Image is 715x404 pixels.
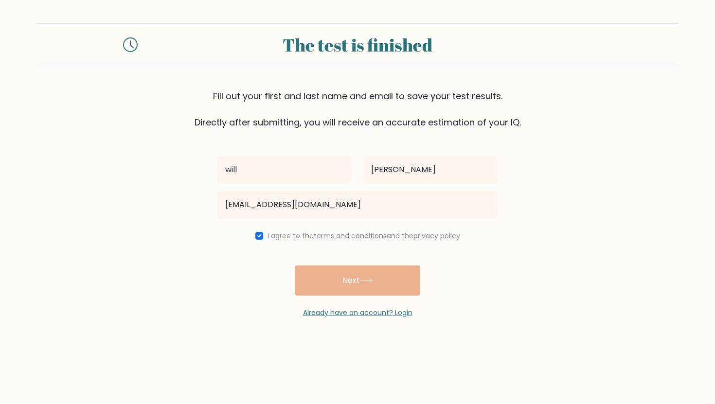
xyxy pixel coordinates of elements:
[217,156,352,183] input: First name
[413,231,460,241] a: privacy policy
[303,308,412,317] a: Already have an account? Login
[36,89,679,129] div: Fill out your first and last name and email to save your test results. Directly after submitting,...
[217,191,498,218] input: Email
[314,231,387,241] a: terms and conditions
[363,156,498,183] input: Last name
[268,231,460,241] label: I agree to the and the
[149,32,566,58] div: The test is finished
